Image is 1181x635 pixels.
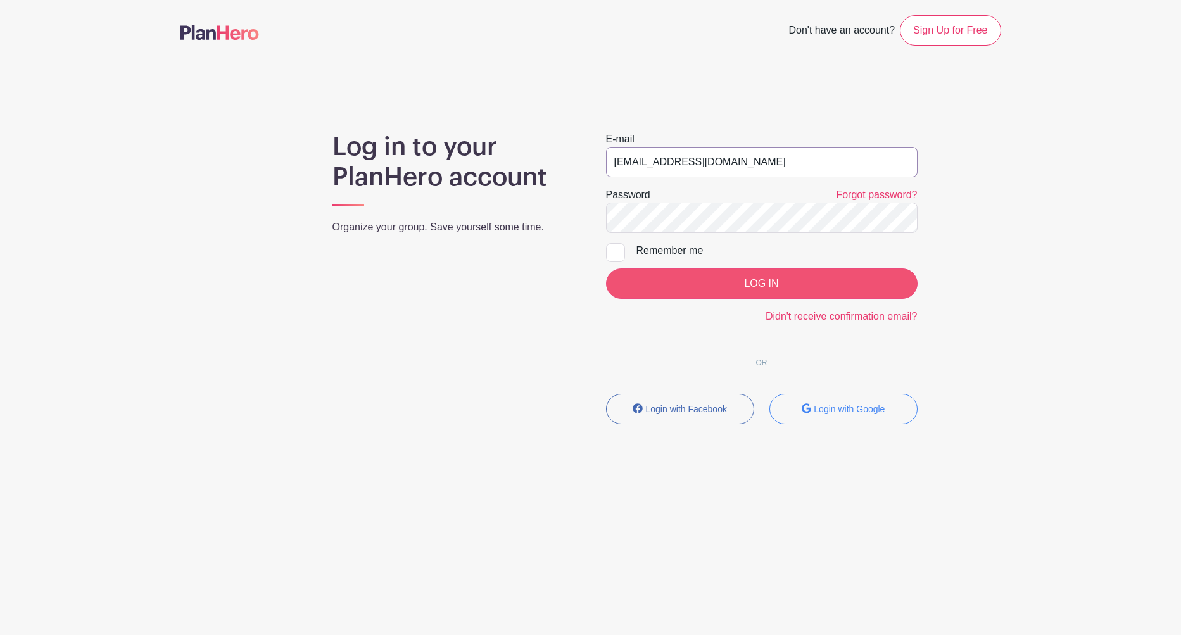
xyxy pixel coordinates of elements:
h1: Log in to your PlanHero account [332,132,576,192]
input: LOG IN [606,268,918,299]
label: E-mail [606,132,635,147]
a: Forgot password? [836,189,917,200]
a: Sign Up for Free [900,15,1001,46]
span: OR [746,358,778,367]
label: Password [606,187,650,203]
small: Login with Google [814,404,885,414]
img: logo-507f7623f17ff9eddc593b1ce0a138ce2505c220e1c5a4e2b4648c50719b7d32.svg [180,25,259,40]
input: e.g. julie@eventco.com [606,147,918,177]
a: Didn't receive confirmation email? [766,311,918,322]
small: Login with Facebook [646,404,727,414]
p: Organize your group. Save yourself some time. [332,220,576,235]
button: Login with Facebook [606,394,754,424]
span: Don't have an account? [788,18,895,46]
button: Login with Google [769,394,918,424]
div: Remember me [636,243,918,258]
